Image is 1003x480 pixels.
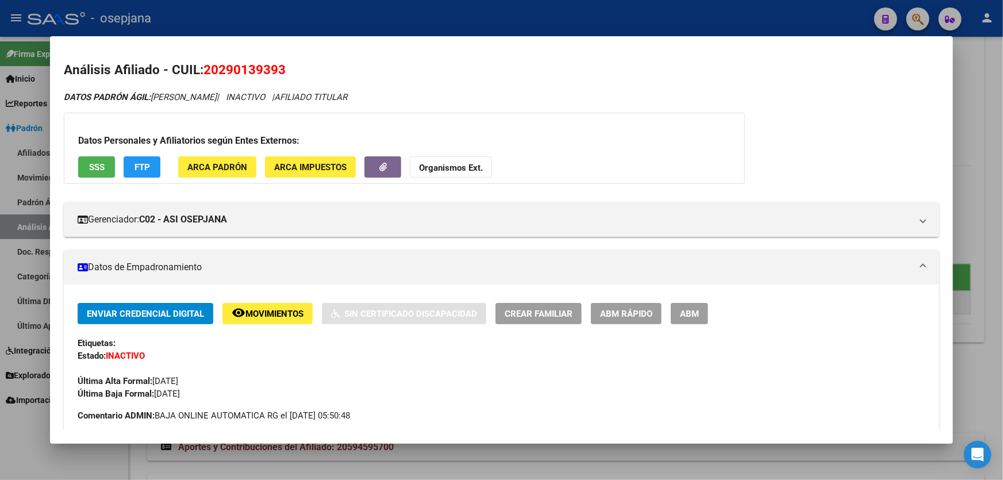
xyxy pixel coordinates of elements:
mat-expansion-panel-header: Datos de Empadronamiento [64,250,939,285]
mat-panel-title: Datos de Empadronamiento [78,260,912,274]
button: ABM [671,303,708,324]
strong: Última Baja Formal: [78,389,154,399]
button: ARCA Padrón [178,156,256,178]
span: [PERSON_NAME] [64,92,217,102]
h3: Datos Personales y Afiliatorios según Entes Externos: [78,134,731,148]
button: Crear Familiar [495,303,582,324]
button: Sin Certificado Discapacidad [322,303,486,324]
span: ABM Rápido [600,309,652,319]
mat-expansion-panel-header: Gerenciador:C02 - ASI OSEPJANA [64,202,939,237]
span: 20290139393 [203,62,286,77]
button: SSS [78,156,115,178]
strong: C02 - ASI OSEPJANA [139,213,227,226]
mat-panel-title: Gerenciador: [78,213,912,226]
mat-icon: remove_red_eye [232,306,245,320]
i: | INACTIVO | [64,92,347,102]
span: Crear Familiar [505,309,572,319]
button: Enviar Credencial Digital [78,303,213,324]
span: AFILIADO TITULAR [274,92,347,102]
strong: DATOS PADRÓN ÁGIL: [64,92,151,102]
span: ARCA Padrón [187,162,247,172]
h2: Análisis Afiliado - CUIL: [64,60,939,80]
span: FTP [134,162,150,172]
span: BAJA ONLINE AUTOMATICA RG el [DATE] 05:50:48 [78,409,350,422]
strong: Etiquetas: [78,338,116,348]
button: Organismos Ext. [410,156,492,178]
strong: Organismos Ext. [419,163,483,173]
strong: Comentario ADMIN: [78,410,155,421]
span: [DATE] [78,376,178,386]
span: Movimientos [245,309,303,319]
strong: Última Alta Formal: [78,376,152,386]
span: Sin Certificado Discapacidad [344,309,477,319]
span: ABM [680,309,699,319]
button: ABM Rápido [591,303,662,324]
button: Movimientos [222,303,313,324]
strong: Estado: [78,351,106,361]
div: Open Intercom Messenger [964,441,992,469]
span: Enviar Credencial Digital [87,309,204,319]
button: ARCA Impuestos [265,156,356,178]
button: FTP [124,156,160,178]
span: ARCA Impuestos [274,162,347,172]
span: SSS [89,162,105,172]
strong: INACTIVO [106,351,145,361]
span: [DATE] [78,389,180,399]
